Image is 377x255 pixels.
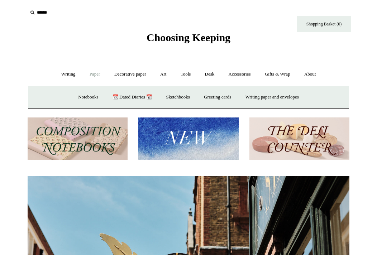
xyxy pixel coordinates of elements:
[108,65,153,84] a: Decorative paper
[55,65,82,84] a: Writing
[199,65,221,84] a: Desk
[147,32,230,43] span: Choosing Keeping
[159,88,196,107] a: Sketchbooks
[298,65,323,84] a: About
[106,88,158,107] a: 📆 Dated Diaries 📆
[72,88,105,107] a: Notebooks
[249,117,349,160] img: The Deli Counter
[239,88,305,107] a: Writing paper and envelopes
[83,65,107,84] a: Paper
[138,117,238,160] img: New.jpg__PID:f73bdf93-380a-4a35-bcfe-7823039498e1
[147,37,230,42] a: Choosing Keeping
[297,16,351,32] a: Shopping Basket (0)
[258,65,297,84] a: Gifts & Wrap
[154,65,173,84] a: Art
[28,117,128,160] img: 202302 Composition ledgers.jpg__PID:69722ee6-fa44-49dd-a067-31375e5d54ec
[222,65,257,84] a: Accessories
[174,65,197,84] a: Tools
[197,88,238,107] a: Greeting cards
